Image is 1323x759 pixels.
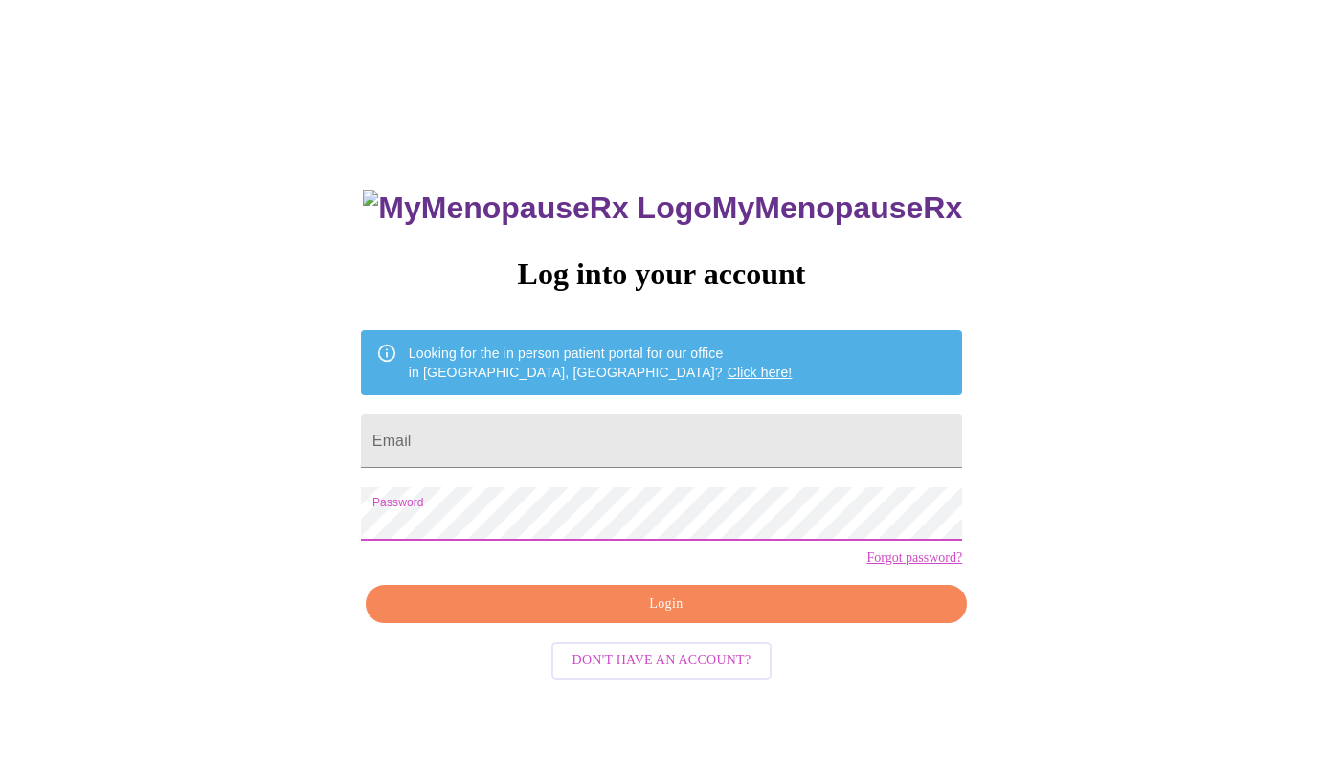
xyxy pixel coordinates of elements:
a: Click here! [728,365,793,380]
a: Forgot password? [866,550,962,566]
h3: Log into your account [361,257,962,292]
button: Don't have an account? [551,642,773,680]
a: Don't have an account? [547,651,777,667]
button: Login [366,585,967,624]
span: Don't have an account? [572,649,751,673]
img: MyMenopauseRx Logo [363,190,711,226]
div: Looking for the in person patient portal for our office in [GEOGRAPHIC_DATA], [GEOGRAPHIC_DATA]? [409,336,793,390]
span: Login [388,592,945,616]
h3: MyMenopauseRx [363,190,962,226]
